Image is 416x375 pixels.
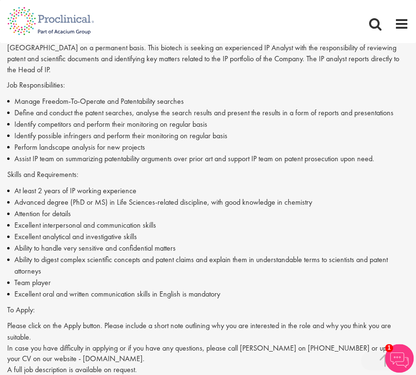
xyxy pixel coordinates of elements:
[7,288,409,300] li: Excellent oral and written communication skills in English is mandatory
[7,220,409,231] li: Excellent interpersonal and communication skills
[7,277,409,288] li: Team player
[7,169,409,180] p: Skills and Requirements:
[7,96,409,107] li: Manage Freedom-To-Operate and Patentability searches
[7,107,409,119] li: Define and conduct the patent searches, analyse the search results and present the results in a f...
[385,344,393,352] span: 1
[7,305,409,316] p: To Apply:
[7,153,409,165] li: Assist IP team on summarizing patentability arguments over prior art and support IP team on paten...
[7,80,409,91] p: Job Responsibilities:
[7,142,409,153] li: Perform landscape analysis for new projects
[7,130,409,142] li: Identify possible infringers and perform their monitoring on regular basis
[7,254,409,277] li: Ability to digest complex scientific concepts and patent claims and explain them in understandabl...
[7,197,409,208] li: Advanced degree (PhD or MS) in Life Sciences-related discipline, with good knowledge in chemistry
[7,231,409,243] li: Excellent analytical and investigative skills
[7,208,409,220] li: Attention for details
[7,185,409,197] li: At least 2 years of IP working experience
[7,119,409,130] li: Identify competitors and perform their monitoring on regular basis
[385,344,414,373] img: Chatbot
[7,243,409,254] li: Ability to handle very sensitive and confidential matters
[7,32,409,75] p: Proclinical is seeking a Intellectual Property (IP) Analyst for a clinical stage, speciality, Bio...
